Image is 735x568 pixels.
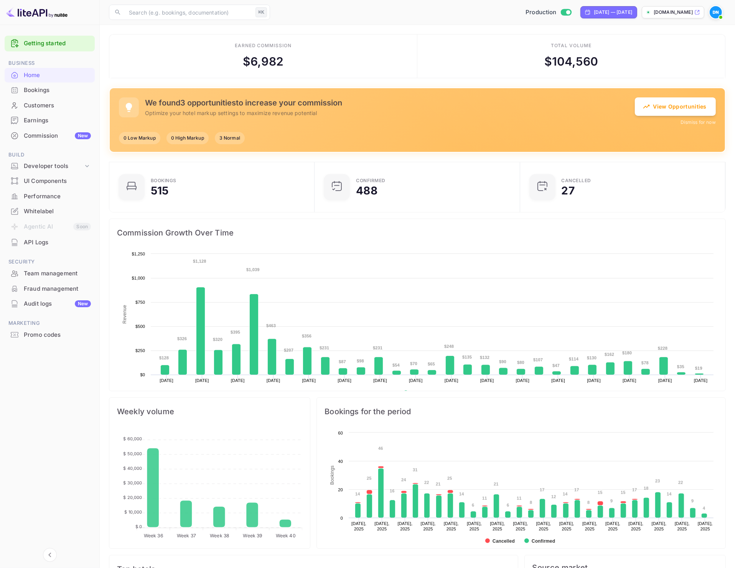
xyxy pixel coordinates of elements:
[166,135,209,142] span: 0 High Markup
[552,378,565,383] text: [DATE]
[5,174,95,188] a: UI Components
[532,538,555,544] text: Confirmed
[667,492,672,496] text: 14
[695,366,702,370] text: $19
[5,282,95,296] a: Fraud management
[552,363,560,368] text: $47
[24,269,91,278] div: Team management
[5,113,95,127] a: Earnings
[5,189,95,204] div: Performance
[5,266,95,280] a: Team management
[235,42,292,49] div: Earned commission
[411,390,430,396] text: Revenue
[375,521,390,531] text: [DATE], 2025
[5,83,95,97] a: Bookings
[467,521,482,531] text: [DATE], 2025
[517,496,522,500] text: 11
[24,101,91,110] div: Customers
[5,68,95,83] div: Home
[177,336,187,341] text: $326
[117,405,302,418] span: Weekly volume
[703,506,705,510] text: 4
[587,500,590,505] text: 8
[681,119,716,126] button: Dismiss for now
[5,235,95,249] a: API Logs
[390,489,395,493] text: 16
[5,36,95,51] div: Getting started
[494,482,499,486] text: 21
[424,480,429,485] text: 22
[123,451,142,456] tspan: $ 50,000
[352,521,367,531] text: [DATE], 2025
[213,337,222,342] text: $320
[231,378,245,383] text: [DATE]
[632,487,637,492] text: 17
[195,378,209,383] text: [DATE]
[5,296,95,311] a: Audit logsNew
[530,500,532,505] text: 8
[117,227,718,239] span: Commission Growth Over Time
[559,521,574,531] text: [DATE], 2025
[210,533,229,538] tspan: Week 38
[5,328,95,342] a: Promo codes
[493,538,515,544] text: Cancelled
[562,178,592,183] div: CANCELLED
[490,521,505,531] text: [DATE], 2025
[135,524,142,529] tspan: $ 0
[5,189,95,203] a: Performance
[338,378,351,383] text: [DATE]
[421,521,436,531] text: [DATE], 2025
[551,42,592,49] div: Total volume
[177,533,196,538] tspan: Week 37
[428,362,435,366] text: $65
[507,503,509,507] text: 6
[5,59,95,68] span: Business
[544,53,598,70] div: $ 104,560
[5,128,95,143] a: CommissionNew
[24,116,91,125] div: Earnings
[75,300,91,307] div: New
[517,360,524,365] text: $80
[5,235,95,250] div: API Logs
[145,109,635,117] p: Optimize your hotel markup settings to maximize revenue potential
[24,192,91,201] div: Performance
[635,97,716,116] button: View Opportunities
[522,8,574,17] div: Switch to Sandbox mode
[447,476,452,481] text: 25
[356,178,386,183] div: Confirmed
[5,328,95,342] div: Promo codes
[562,185,575,196] div: 27
[135,300,145,305] text: $750
[43,548,57,562] button: Collapse navigation
[472,503,474,507] text: 6
[675,521,690,531] text: [DATE], 2025
[355,492,360,496] text: 14
[710,6,722,18] img: Dominic Newboult
[658,346,667,351] text: $228
[266,323,276,328] text: $463
[339,359,346,364] text: $87
[392,363,400,367] text: $54
[338,487,343,492] text: 20
[526,8,557,17] span: Production
[151,185,168,196] div: 515
[24,285,91,293] div: Fraud management
[587,356,597,360] text: $130
[655,479,660,483] text: 23
[255,7,267,17] div: ⌘K
[124,509,142,515] tspan: $ 10,000
[243,533,262,538] tspan: Week 39
[5,319,95,328] span: Marketing
[551,494,556,499] text: 12
[367,476,372,481] text: 25
[159,356,169,360] text: $128
[480,378,494,383] text: [DATE]
[582,521,597,531] text: [DATE], 2025
[24,39,91,48] a: Getting started
[75,132,91,139] div: New
[357,359,364,363] text: $98
[444,344,454,349] text: $248
[284,348,293,352] text: $207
